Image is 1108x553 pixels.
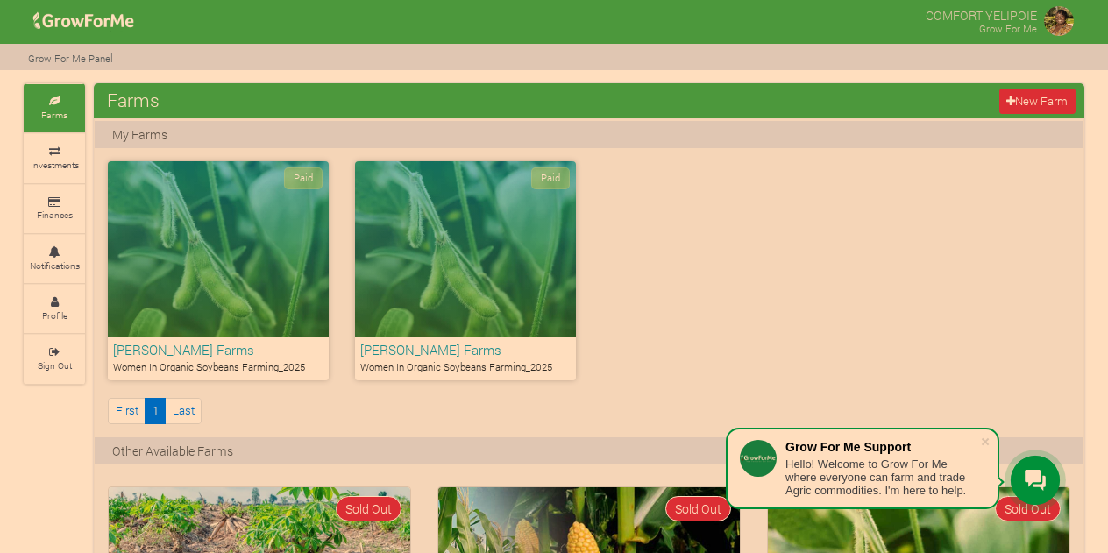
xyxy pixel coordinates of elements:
[112,442,233,460] p: Other Available Farms
[145,398,166,423] a: 1
[28,52,113,65] small: Grow For Me Panel
[113,360,323,375] p: Women In Organic Soybeans Farming_2025
[41,109,67,121] small: Farms
[999,89,1076,114] a: New Farm
[24,235,85,283] a: Notifications
[27,4,140,39] img: growforme image
[113,342,323,358] h6: [PERSON_NAME] Farms
[24,134,85,182] a: Investments
[103,82,164,117] span: Farms
[30,259,80,272] small: Notifications
[31,159,79,171] small: Investments
[665,496,731,521] span: Sold Out
[336,496,401,521] span: Sold Out
[38,359,72,372] small: Sign Out
[995,496,1061,521] span: Sold Out
[24,285,85,333] a: Profile
[785,457,980,497] div: Hello! Welcome to Grow For Me where everyone can farm and trade Agric commodities. I'm here to help.
[37,209,73,221] small: Finances
[24,335,85,383] a: Sign Out
[531,167,570,189] span: Paid
[108,398,146,423] a: First
[165,398,202,423] a: Last
[24,84,85,132] a: Farms
[1041,4,1076,39] img: growforme image
[979,22,1037,35] small: Grow For Me
[355,161,576,380] a: Paid [PERSON_NAME] Farms Women In Organic Soybeans Farming_2025
[108,161,329,380] a: Paid [PERSON_NAME] Farms Women In Organic Soybeans Farming_2025
[24,185,85,233] a: Finances
[926,4,1037,25] p: COMFORT YELIPOIE
[360,360,571,375] p: Women In Organic Soybeans Farming_2025
[42,309,67,322] small: Profile
[785,440,980,454] div: Grow For Me Support
[112,125,167,144] p: My Farms
[284,167,323,189] span: Paid
[360,342,571,358] h6: [PERSON_NAME] Farms
[108,398,202,423] nav: Page Navigation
